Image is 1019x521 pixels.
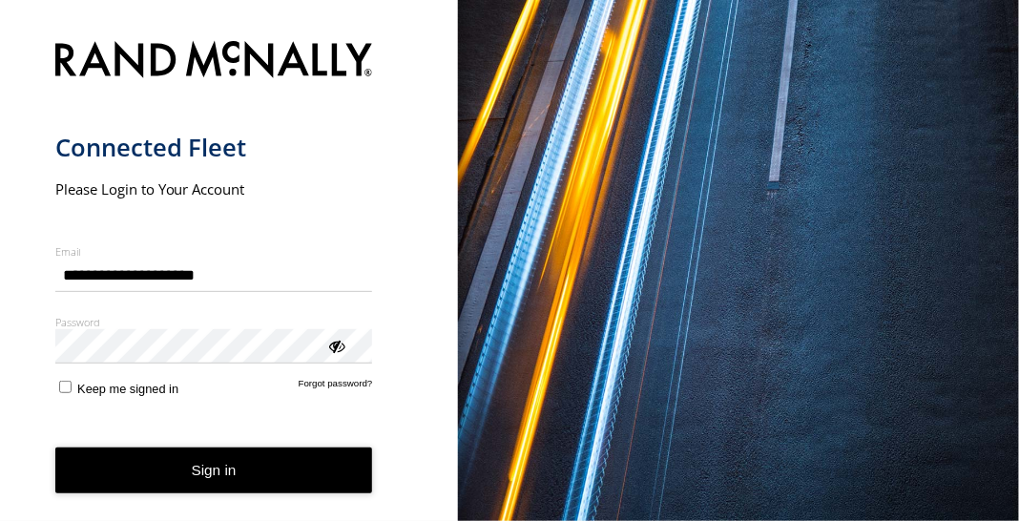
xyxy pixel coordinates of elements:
a: Forgot password? [299,378,373,396]
button: Sign in [55,448,373,494]
h2: Please Login to Your Account [55,179,373,198]
img: Rand McNally [55,37,373,86]
input: Keep me signed in [59,381,72,393]
h1: Connected Fleet [55,132,373,163]
label: Email [55,244,373,259]
label: Password [55,315,373,329]
div: ViewPassword [326,336,345,355]
span: Keep me signed in [77,382,178,396]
